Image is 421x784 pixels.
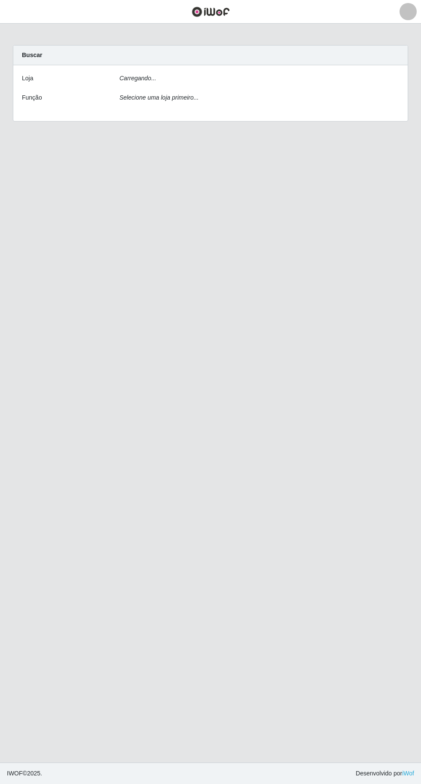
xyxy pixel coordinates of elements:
[119,75,156,82] i: Carregando...
[7,769,42,778] span: © 2025 .
[192,6,230,17] img: CoreUI Logo
[22,52,42,58] strong: Buscar
[7,770,23,777] span: IWOF
[356,769,414,778] span: Desenvolvido por
[119,94,198,101] i: Selecione uma loja primeiro...
[22,93,42,102] label: Função
[402,770,414,777] a: iWof
[22,74,33,83] label: Loja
